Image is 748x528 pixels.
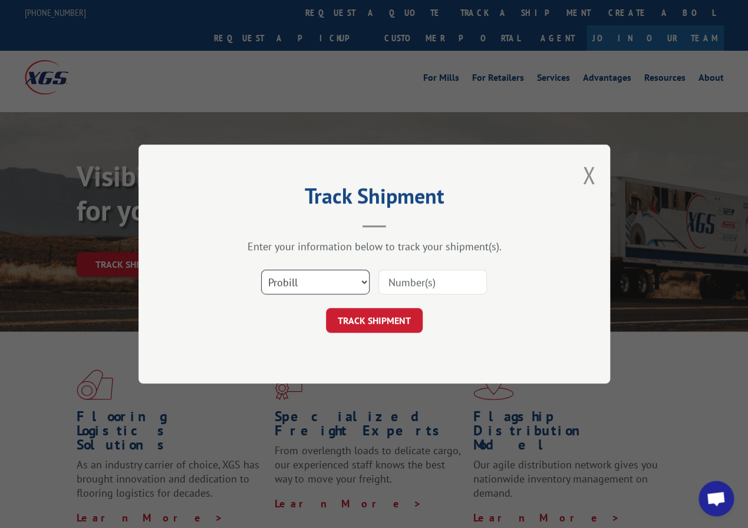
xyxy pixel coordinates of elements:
h2: Track Shipment [197,188,551,210]
button: Close modal [582,159,595,191]
div: Enter your information below to track your shipment(s). [197,240,551,253]
button: TRACK SHIPMENT [326,308,423,333]
div: Open chat [698,481,734,516]
input: Number(s) [378,270,487,294]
